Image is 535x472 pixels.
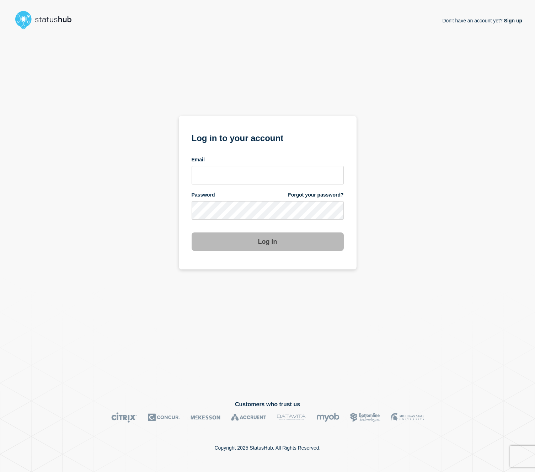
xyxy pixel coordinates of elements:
a: Sign up [503,18,522,23]
p: Copyright 2025 StatusHub. All Rights Reserved. [214,445,320,451]
img: DataVita logo [277,412,306,423]
h1: Log in to your account [192,131,344,144]
a: Forgot your password? [288,192,343,198]
img: Concur logo [148,412,180,423]
img: myob logo [316,412,339,423]
span: Password [192,192,215,198]
img: Bottomline logo [350,412,380,423]
input: email input [192,166,344,184]
input: password input [192,201,344,220]
img: MSU logo [391,412,424,423]
p: Don't have an account yet? [442,12,522,29]
span: Email [192,156,205,163]
img: StatusHub logo [13,9,80,31]
h2: Customers who trust us [13,401,522,408]
img: Accruent logo [231,412,266,423]
img: McKesson logo [191,412,220,423]
button: Log in [192,232,344,251]
img: Citrix logo [111,412,137,423]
